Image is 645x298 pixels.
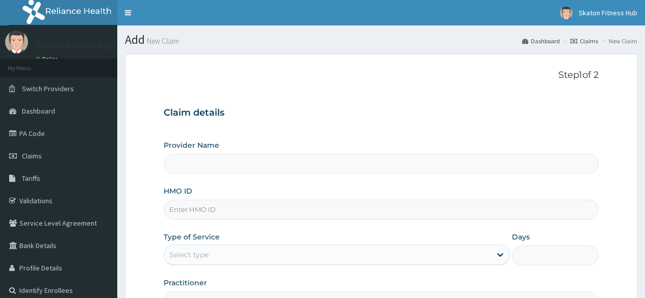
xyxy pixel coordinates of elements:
[22,174,40,183] span: Tariffs
[36,56,60,63] a: Online
[164,70,599,81] p: Step 1 of 2
[560,7,573,19] img: User Image
[164,200,599,220] input: Enter HMO ID
[164,107,599,119] h3: Claim details
[164,186,192,196] label: HMO ID
[125,33,637,46] h1: Add
[571,37,598,45] a: Claims
[22,84,74,93] span: Switch Providers
[512,232,530,242] label: Days
[145,37,179,45] small: New Claim
[22,106,55,116] span: Dashboard
[522,37,560,45] a: Dashboard
[164,278,207,288] label: Practitioner
[36,41,113,50] p: Skaton Fitness Hub
[22,151,42,160] span: Claims
[169,250,209,260] div: Select type
[5,31,28,53] img: User Image
[164,140,219,150] label: Provider Name
[579,8,637,17] span: Skaton Fitness Hub
[599,37,637,45] li: New Claim
[164,232,220,242] label: Type of Service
